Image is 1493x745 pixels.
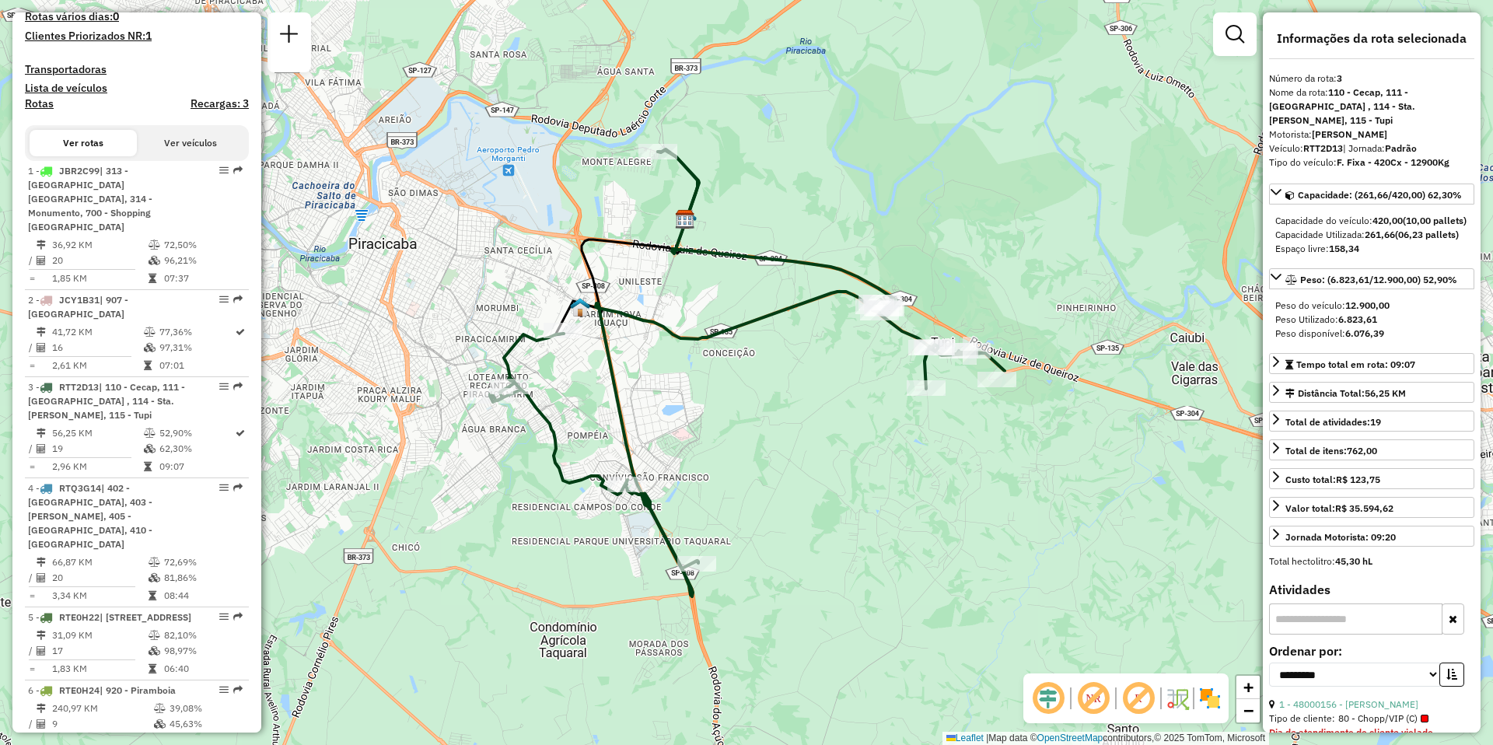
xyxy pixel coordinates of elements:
[1275,299,1390,311] span: Peso do veículo:
[1275,327,1468,341] div: Peso disponível:
[28,340,36,355] td: /
[675,209,695,229] img: CDD Piracicaba
[25,63,249,76] h4: Transportadoras
[1269,184,1474,205] a: Capacidade: (261,66/420,00) 62,30%
[149,631,160,640] i: % de utilização do peso
[1269,86,1415,126] strong: 110 - Cecap, 111 - [GEOGRAPHIC_DATA] , 114 - Sta. [PERSON_NAME], 115 - Tupi
[163,570,242,586] td: 81,86%
[25,97,54,110] a: Rotas
[1198,686,1222,711] img: Exibir/Ocultar setores
[1385,142,1417,154] strong: Padrão
[37,327,46,337] i: Distância Total
[1269,142,1474,156] div: Veículo:
[28,441,36,456] td: /
[154,704,166,713] i: % de utilização do peso
[1312,128,1387,140] strong: [PERSON_NAME]
[1335,555,1372,567] strong: 45,30 hL
[51,554,148,570] td: 66,87 KM
[1365,229,1395,240] strong: 261,66
[149,274,156,283] i: Tempo total em rota
[144,428,156,438] i: % de utilização do peso
[233,295,243,304] em: Rota exportada
[163,643,242,659] td: 98,97%
[28,294,128,320] span: 2 -
[1269,554,1474,568] div: Total hectolitro:
[149,256,160,265] i: % de utilização da cubagem
[1403,215,1467,226] strong: (10,00 pallets)
[25,10,249,23] h4: Rotas vários dias:
[37,704,46,713] i: Distância Total
[1285,473,1380,487] div: Custo total:
[1285,386,1406,400] div: Distância Total:
[28,611,191,623] span: 5 -
[51,459,143,474] td: 2,96 KM
[1343,142,1417,154] span: | Jornada:
[51,701,153,716] td: 240,97 KM
[37,573,46,582] i: Total de Atividades
[1395,229,1459,240] strong: (06,23 pallets)
[59,482,101,494] span: RTQ3G14
[137,130,244,156] button: Ver veículos
[1269,468,1474,489] a: Custo total:R$ 123,75
[1275,242,1468,256] div: Espaço livre:
[59,294,100,306] span: JCY1B31
[28,570,36,586] td: /
[1303,142,1343,154] strong: RTT2D13
[149,573,160,582] i: % de utilização da cubagem
[113,9,119,23] strong: 0
[1269,712,1474,726] div: Tipo de cliente:
[169,701,243,716] td: 39,08%
[28,643,36,659] td: /
[28,381,185,421] span: 3 -
[159,324,234,340] td: 77,36%
[59,611,100,623] span: RTE0H22
[233,166,243,175] em: Rota exportada
[274,19,305,54] a: Nova sessão e pesquisa
[1365,387,1406,399] span: 56,25 KM
[28,716,36,732] td: /
[1345,299,1390,311] strong: 12.900,00
[986,733,988,743] span: |
[1285,444,1377,458] div: Total de itens:
[37,444,46,453] i: Total de Atividades
[25,82,249,95] h4: Lista de veículos
[219,685,229,694] em: Opções
[37,719,46,729] i: Total de Atividades
[219,382,229,391] em: Opções
[59,165,100,177] span: JBR2C99
[1243,701,1253,720] span: −
[1269,582,1474,597] h4: Atividades
[159,340,234,355] td: 97,31%
[51,340,143,355] td: 16
[1037,733,1103,743] a: OpenStreetMap
[30,130,137,156] button: Ver rotas
[942,732,1269,745] div: Map data © contributors,© 2025 TomTom, Microsoft
[1372,215,1403,226] strong: 420,00
[28,661,36,677] td: =
[1030,680,1067,717] span: Ocultar deslocamento
[163,628,242,643] td: 82,10%
[1275,313,1468,327] div: Peso Utilizado:
[37,428,46,438] i: Distância Total
[1345,327,1384,339] strong: 6.076,39
[51,588,148,603] td: 3,34 KM
[1296,359,1415,370] span: Tempo total em rota: 09:07
[1347,445,1377,456] strong: 762,00
[51,271,148,286] td: 1,85 KM
[1338,313,1377,325] strong: 6.823,61
[570,297,590,317] img: 480 UDC Light Piracicaba
[1300,274,1457,285] span: Peso: (6.823,61/12.900,00) 52,90%
[28,358,36,373] td: =
[1120,680,1157,717] span: Exibir rótulo
[51,441,143,456] td: 19
[28,381,185,421] span: | 110 - Cecap, 111 - [GEOGRAPHIC_DATA] , 114 - Sta. [PERSON_NAME], 115 - Tupi
[163,661,242,677] td: 06:40
[1338,712,1428,726] span: 80 - Chopp/VIP (C)
[1269,72,1474,86] div: Número da rota:
[1269,208,1474,262] div: Capacidade: (261,66/420,00) 62,30%
[1370,416,1381,428] strong: 19
[28,165,152,233] span: | 313 - [GEOGRAPHIC_DATA] [GEOGRAPHIC_DATA], 314 - Monumento, 700 - Shopping [GEOGRAPHIC_DATA]
[1269,526,1474,547] a: Jornada Motorista: 09:20
[219,166,229,175] em: Opções
[149,646,160,656] i: % de utilização da cubagem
